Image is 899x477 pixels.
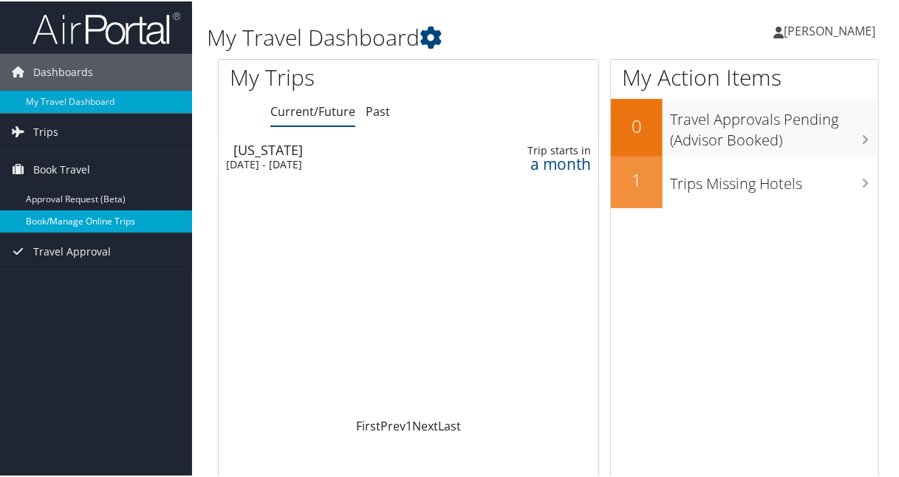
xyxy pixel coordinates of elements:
div: Trip starts in [507,143,591,156]
a: Past [366,102,390,118]
a: First [356,416,380,433]
div: [US_STATE] [233,142,462,155]
span: Dashboards [33,52,93,89]
div: a month [507,156,591,169]
a: Current/Future [270,102,355,118]
a: 1Trips Missing Hotels [611,155,878,207]
h1: My Travel Dashboard [207,21,663,52]
span: Travel Approval [33,232,111,269]
span: Book Travel [33,150,90,187]
span: Trips [33,112,58,149]
a: [PERSON_NAME] [773,7,890,52]
a: Last [438,416,461,433]
a: 0Travel Approvals Pending (Advisor Booked) [611,97,878,154]
img: airportal-logo.png [33,10,180,44]
h3: Trips Missing Hotels [670,165,878,193]
h2: 0 [611,112,663,137]
div: [DATE] - [DATE] [226,157,455,170]
a: Prev [380,416,406,433]
a: Next [412,416,438,433]
h1: My Action Items [611,61,878,92]
h2: 1 [611,166,663,191]
h1: My Trips [230,61,429,92]
h3: Travel Approvals Pending (Advisor Booked) [670,100,878,149]
span: [PERSON_NAME] [784,21,875,38]
a: 1 [406,416,412,433]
